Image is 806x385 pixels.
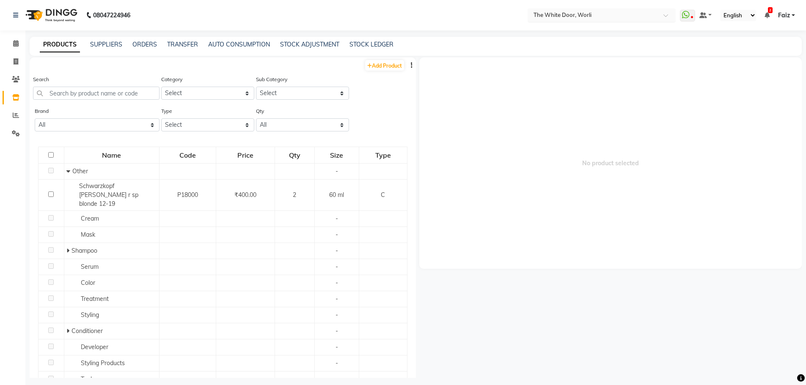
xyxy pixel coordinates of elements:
[768,7,773,13] span: 2
[81,215,99,222] span: Cream
[336,327,338,335] span: -
[217,147,275,163] div: Price
[336,215,338,222] span: -
[275,147,314,163] div: Qty
[765,11,770,19] a: 2
[336,247,338,254] span: -
[365,60,404,71] a: Add Product
[81,263,99,270] span: Serum
[349,41,393,48] a: STOCK LEDGER
[35,107,49,115] label: Brand
[66,167,72,175] span: Collapse Row
[66,327,72,335] span: Expand Row
[66,247,72,254] span: Expand Row
[81,375,95,383] span: Tools
[81,279,95,287] span: Color
[336,167,338,175] span: -
[234,191,256,199] span: ₹400.00
[81,343,108,351] span: Developer
[256,76,287,83] label: Sub Category
[72,247,97,254] span: Shampoo
[336,279,338,287] span: -
[336,295,338,303] span: -
[256,107,264,115] label: Qty
[315,147,358,163] div: Size
[161,107,172,115] label: Type
[81,311,99,319] span: Styling
[167,41,198,48] a: TRANSFER
[93,3,130,27] b: 08047224946
[40,37,80,52] a: PRODUCTS
[336,359,338,367] span: -
[65,147,159,163] div: Name
[22,3,80,27] img: logo
[336,263,338,270] span: -
[177,191,198,199] span: P18000
[33,87,160,100] input: Search by product name or code
[336,231,338,238] span: -
[33,76,49,83] label: Search
[360,147,407,163] div: Type
[381,191,385,199] span: C
[132,41,157,48] a: ORDERS
[72,327,103,335] span: Conditioner
[160,147,215,163] div: Code
[419,57,802,269] span: No product selected
[81,295,109,303] span: Treatment
[72,167,88,175] span: Other
[79,182,138,208] span: Schwarzkopf [PERSON_NAME] r sp blonde 12-19
[161,76,182,83] label: Category
[280,41,339,48] a: STOCK ADJUSTMENT
[778,11,790,20] span: Faiz
[329,191,344,199] span: 60 ml
[336,375,338,383] span: -
[336,311,338,319] span: -
[90,41,122,48] a: SUPPLIERS
[208,41,270,48] a: AUTO CONSUMPTION
[336,343,338,351] span: -
[293,191,296,199] span: 2
[81,359,125,367] span: Styling Products
[81,231,95,238] span: Mask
